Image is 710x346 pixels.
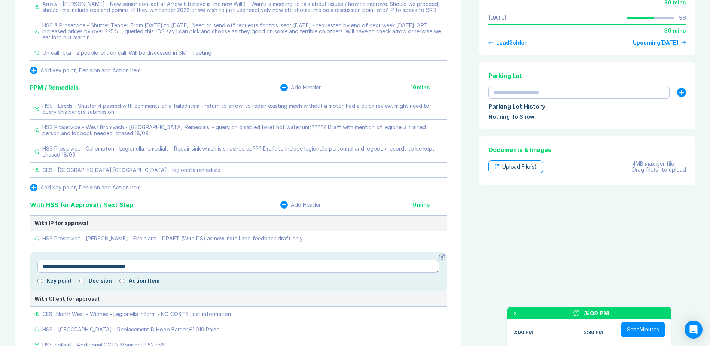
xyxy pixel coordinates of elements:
[291,202,321,208] div: Add Header
[488,40,527,46] button: Load3older
[488,102,686,111] div: Parking Lot History
[42,50,213,56] div: On call rota - 2 people left on call. Will be discussed in SMT meeting.
[42,146,442,158] div: HSS Proservice - Cullompton - Legionella remedials - Repair sink which is smashed up??? Draft to ...
[621,322,665,337] button: SendMinutes
[632,167,686,173] div: Drag file(s) to upload
[584,330,603,336] div: 2:30 PM
[632,161,686,167] div: 4MB max per file
[685,321,703,339] div: Open Intercom Messenger
[633,40,686,46] a: Upcoming[DATE]
[34,220,442,226] div: With IP for approval
[411,85,447,91] div: 10 mins
[280,84,321,91] button: Add Header
[42,22,442,40] div: HSS & Proservice - Shutter Tender. From [DATE] to [DATE]. Need to send off requests for this. sen...
[40,67,141,73] div: Add Key point, Decision and Action Item
[89,278,112,284] label: Decision
[129,278,159,284] label: Action Item
[488,160,543,173] div: Upload File(s)
[42,124,442,136] div: HSS Proservice - West Bromwich - [GEOGRAPHIC_DATA] Remedials. - query on disabled toilet hot wate...
[411,202,447,208] div: 10 mins
[633,40,678,46] div: Upcoming [DATE]
[291,85,321,91] div: Add Header
[42,103,442,115] div: HSS - Leeds - Shutter 4 passed with comments of a failed item - return to arrow, to repair existi...
[679,15,686,21] div: 58
[513,330,533,336] div: 2:00 PM
[488,71,686,80] div: Parking Lot
[42,311,231,317] div: CES -North West - Widnes - Legionella Inform - NO COSTS, just information
[280,201,321,209] button: Add Header
[30,83,79,92] div: PPM / Remedials
[42,236,303,242] div: HSS Proservice - [PERSON_NAME] - Fire alarm - DRAFT (With DS) as new install and feedback draft only
[40,185,141,191] div: Add Key point, Decision and Action Item
[42,167,220,173] div: CES - [GEOGRAPHIC_DATA] [GEOGRAPHIC_DATA] - legionella remedials
[47,278,72,284] label: Key point
[30,67,141,74] button: Add Key point, Decision and Action Item
[664,28,686,34] div: 30 mins
[488,145,686,154] div: Documents & Images
[42,327,220,333] div: HSS - [GEOGRAPHIC_DATA] - Replacement D Hoop Barrier £1,019 Rhino
[496,40,527,46] div: Load 3 older
[42,1,442,13] div: Arrow - [PERSON_NAME] - New senior contact at Arrow (I believe is the new Will ) - Wants a meetin...
[584,309,609,318] div: 3:09 PM
[488,114,686,120] div: Nothing To Show
[34,296,442,302] div: With Client for approval
[30,200,133,209] div: With HSS for Approval / Next Step
[30,184,141,191] button: Add Key point, Decision and Action Item
[488,15,506,21] a: [DATE]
